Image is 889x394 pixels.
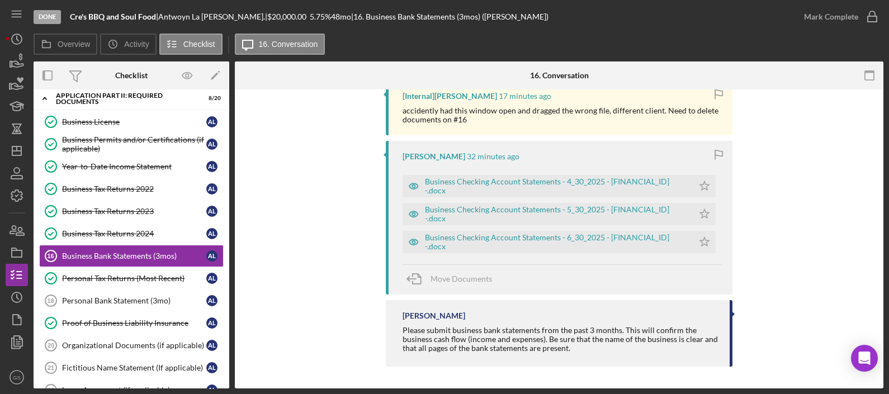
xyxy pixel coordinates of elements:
label: Overview [58,40,90,49]
button: Activity [100,34,156,55]
time: 2025-08-29 21:09 [467,152,519,161]
a: 16Business Bank Statements (3mos)AL [39,245,224,267]
div: Personal Bank Statement (3mo) [62,296,206,305]
div: [Internal] [PERSON_NAME] [403,92,497,101]
button: Business Checking Account Statements - 6_30_2025 - [FINANCIAL_ID] -.docx [403,231,716,253]
div: Organizational Documents (if applicable) [62,341,206,350]
tspan: 18 [47,297,54,304]
button: Overview [34,34,97,55]
div: A L [206,228,217,239]
div: 8 / 20 [201,95,221,102]
div: Business Checking Account Statements - 4_30_2025 - [FINANCIAL_ID] -.docx [425,177,688,195]
div: | [70,12,158,21]
span: Move Documents [431,274,492,283]
div: A L [206,206,217,217]
tspan: 22 [48,387,54,393]
div: Mark Complete [804,6,858,28]
a: Business Tax Returns 2022AL [39,178,224,200]
div: A L [206,250,217,262]
div: A L [206,116,217,127]
div: Year-to-Date Income Statement [62,162,206,171]
div: Business Tax Returns 2023 [62,207,206,216]
div: Checklist [115,71,148,80]
div: Business Bank Statements (3mos) [62,251,206,260]
button: Mark Complete [793,6,883,28]
div: A L [206,362,217,373]
div: Business License [62,117,206,126]
a: Proof of Business Liability InsuranceAL [39,312,224,334]
div: Done [34,10,61,24]
div: Application Part II: Required Documents [56,92,193,105]
a: Year-to-Date Income StatementAL [39,155,224,178]
a: 21Fictitious Name Statement (If applicable)AL [39,357,224,379]
button: 16. Conversation [235,34,325,55]
div: Business Tax Returns 2024 [62,229,206,238]
div: Please submit business bank statements from the past 3 months. This will confirm the business cas... [403,326,718,353]
div: Antwoyn La [PERSON_NAME]. | [158,12,267,21]
div: accidently had this window open and dragged the wrong file, different client. Need to delete docu... [403,106,721,124]
div: 16. Conversation [530,71,589,80]
div: A L [206,273,217,284]
div: A L [206,161,217,172]
b: Cre's BBQ and Soul Food [70,12,156,21]
a: 20Organizational Documents (if applicable)AL [39,334,224,357]
div: | 16. Business Bank Statements (3mos) ([PERSON_NAME]) [351,12,548,21]
label: 16. Conversation [259,40,318,49]
a: Business Tax Returns 2024AL [39,222,224,245]
div: 5.75 % [310,12,331,21]
a: Business Tax Returns 2023AL [39,200,224,222]
div: Open Intercom Messenger [851,345,878,372]
div: A L [206,340,217,351]
div: Business Permits and/or Certifications (if applicable) [62,135,206,153]
tspan: 16 [47,253,54,259]
div: $20,000.00 [267,12,310,21]
div: [PERSON_NAME] [403,152,465,161]
div: Fictitious Name Statement (If applicable) [62,363,206,372]
div: A L [206,295,217,306]
button: GS [6,366,28,388]
tspan: 20 [48,342,54,349]
div: A L [206,183,217,194]
div: 48 mo [331,12,351,21]
button: Business Checking Account Statements - 4_30_2025 - [FINANCIAL_ID] -.docx [403,175,716,197]
button: Business Checking Account Statements - 5_30_2025 - [FINANCIAL_ID] -.docx [403,203,716,225]
tspan: 21 [48,364,54,371]
label: Activity [124,40,149,49]
div: A L [206,139,217,150]
label: Checklist [183,40,215,49]
button: Move Documents [403,265,503,293]
div: Proof of Business Liability Insurance [62,319,206,327]
button: Checklist [159,34,223,55]
div: Business Checking Account Statements - 5_30_2025 - [FINANCIAL_ID] -.docx [425,205,688,223]
time: 2025-08-29 21:24 [499,92,551,101]
a: Business Permits and/or Certifications (if applicable)AL [39,133,224,155]
div: Business Checking Account Statements - 6_30_2025 - [FINANCIAL_ID] -.docx [425,233,688,251]
div: Business Tax Returns 2022 [62,184,206,193]
div: Personal Tax Returns (Most Recent) [62,274,206,283]
text: GS [13,374,21,381]
a: Business LicenseAL [39,111,224,133]
a: Personal Tax Returns (Most Recent)AL [39,267,224,289]
a: 18Personal Bank Statement (3mo)AL [39,289,224,312]
div: [PERSON_NAME] [403,311,465,320]
div: A L [206,317,217,329]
